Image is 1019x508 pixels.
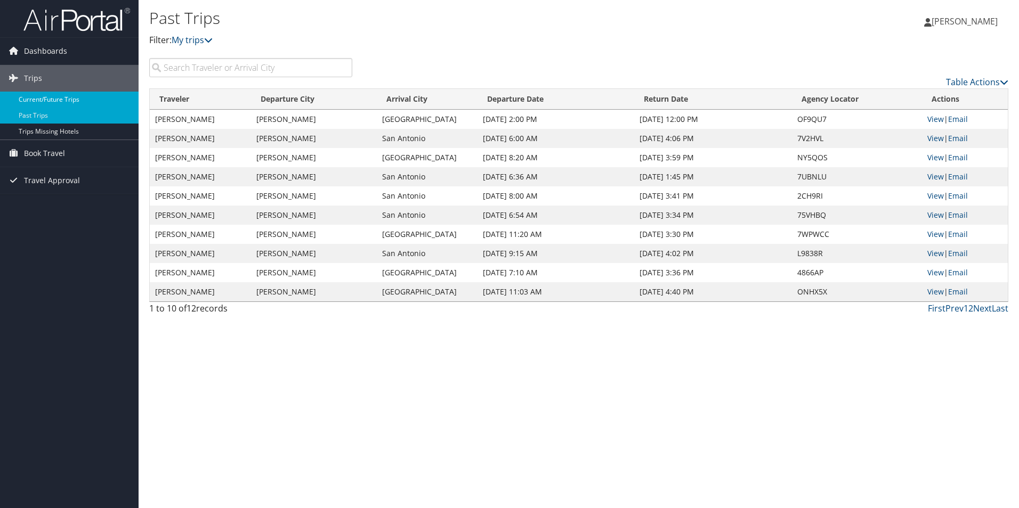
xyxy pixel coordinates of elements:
td: [DATE] 7:10 AM [478,263,634,282]
a: View [927,267,944,277]
td: NY5QOS [792,148,922,167]
td: 2CH9RI [792,186,922,206]
td: [PERSON_NAME] [150,206,251,225]
a: View [927,248,944,258]
h1: Past Trips [149,7,722,29]
span: Travel Approval [24,167,80,194]
a: Email [948,248,968,258]
td: [PERSON_NAME] [251,148,377,167]
span: Book Travel [24,140,65,167]
td: [PERSON_NAME] [150,110,251,129]
td: [PERSON_NAME] [150,148,251,167]
a: View [927,210,944,220]
td: [PERSON_NAME] [251,225,377,244]
a: Email [948,191,968,201]
td: [DATE] 12:00 PM [634,110,792,129]
td: | [922,206,1008,225]
span: [PERSON_NAME] [932,15,998,27]
td: L9838R [792,244,922,263]
td: [DATE] 8:00 AM [478,186,634,206]
td: [DATE] 1:45 PM [634,167,792,186]
td: [DATE] 6:00 AM [478,129,634,148]
td: [PERSON_NAME] [150,225,251,244]
td: [DATE] 3:30 PM [634,225,792,244]
td: [GEOGRAPHIC_DATA] [377,225,478,244]
td: [DATE] 8:20 AM [478,148,634,167]
td: | [922,244,1008,263]
td: | [922,129,1008,148]
td: [GEOGRAPHIC_DATA] [377,148,478,167]
a: Email [948,133,968,143]
td: | [922,167,1008,186]
td: San Antonio [377,167,478,186]
td: 7V2HVL [792,129,922,148]
td: [DATE] 3:34 PM [634,206,792,225]
td: | [922,263,1008,282]
a: View [927,286,944,297]
td: 4866AP [792,263,922,282]
td: [PERSON_NAME] [150,244,251,263]
td: San Antonio [377,206,478,225]
span: Trips [24,65,42,92]
th: Arrival City: activate to sort column ascending [377,89,478,110]
a: View [927,229,944,239]
td: [PERSON_NAME] [150,263,251,282]
td: [GEOGRAPHIC_DATA] [377,110,478,129]
td: [PERSON_NAME] [251,129,377,148]
td: | [922,186,1008,206]
td: [PERSON_NAME] [251,206,377,225]
td: 75VHBQ [792,206,922,225]
p: Filter: [149,34,722,47]
th: Departure City: activate to sort column ascending [251,89,377,110]
td: San Antonio [377,186,478,206]
td: [DATE] 6:54 AM [478,206,634,225]
td: OF9QU7 [792,110,922,129]
a: View [927,191,944,201]
td: San Antonio [377,244,478,263]
td: | [922,148,1008,167]
td: [GEOGRAPHIC_DATA] [377,263,478,282]
td: [PERSON_NAME] [251,167,377,186]
td: [PERSON_NAME] [150,186,251,206]
a: My trips [172,34,213,46]
th: Traveler: activate to sort column ascending [150,89,251,110]
td: | [922,282,1008,301]
th: Actions [922,89,1008,110]
td: [PERSON_NAME] [251,110,377,129]
a: Next [973,302,992,314]
th: Departure Date: activate to sort column ascending [478,89,634,110]
a: Last [992,302,1008,314]
td: 7WPWCC [792,225,922,244]
a: View [927,133,944,143]
td: [GEOGRAPHIC_DATA] [377,282,478,301]
td: [PERSON_NAME] [150,282,251,301]
a: Email [948,229,968,239]
td: ONHX5X [792,282,922,301]
th: Return Date: activate to sort column ascending [634,89,792,110]
a: Prev [945,302,964,314]
td: [DATE] 4:02 PM [634,244,792,263]
a: Email [948,171,968,182]
span: Dashboards [24,38,67,64]
td: [PERSON_NAME] [251,263,377,282]
td: [DATE] 3:36 PM [634,263,792,282]
td: [DATE] 6:36 AM [478,167,634,186]
td: [DATE] 4:40 PM [634,282,792,301]
a: [PERSON_NAME] [924,5,1008,37]
td: [DATE] 11:20 AM [478,225,634,244]
a: First [928,302,945,314]
td: [DATE] 9:15 AM [478,244,634,263]
td: [DATE] 2:00 PM [478,110,634,129]
a: Email [948,210,968,220]
a: Email [948,114,968,124]
a: 1 [964,302,968,314]
td: [DATE] 3:59 PM [634,148,792,167]
span: 12 [187,302,196,314]
td: | [922,225,1008,244]
td: San Antonio [377,129,478,148]
td: [PERSON_NAME] [150,129,251,148]
div: 1 to 10 of records [149,302,352,320]
td: [DATE] 3:41 PM [634,186,792,206]
a: View [927,171,944,182]
a: Email [948,152,968,162]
